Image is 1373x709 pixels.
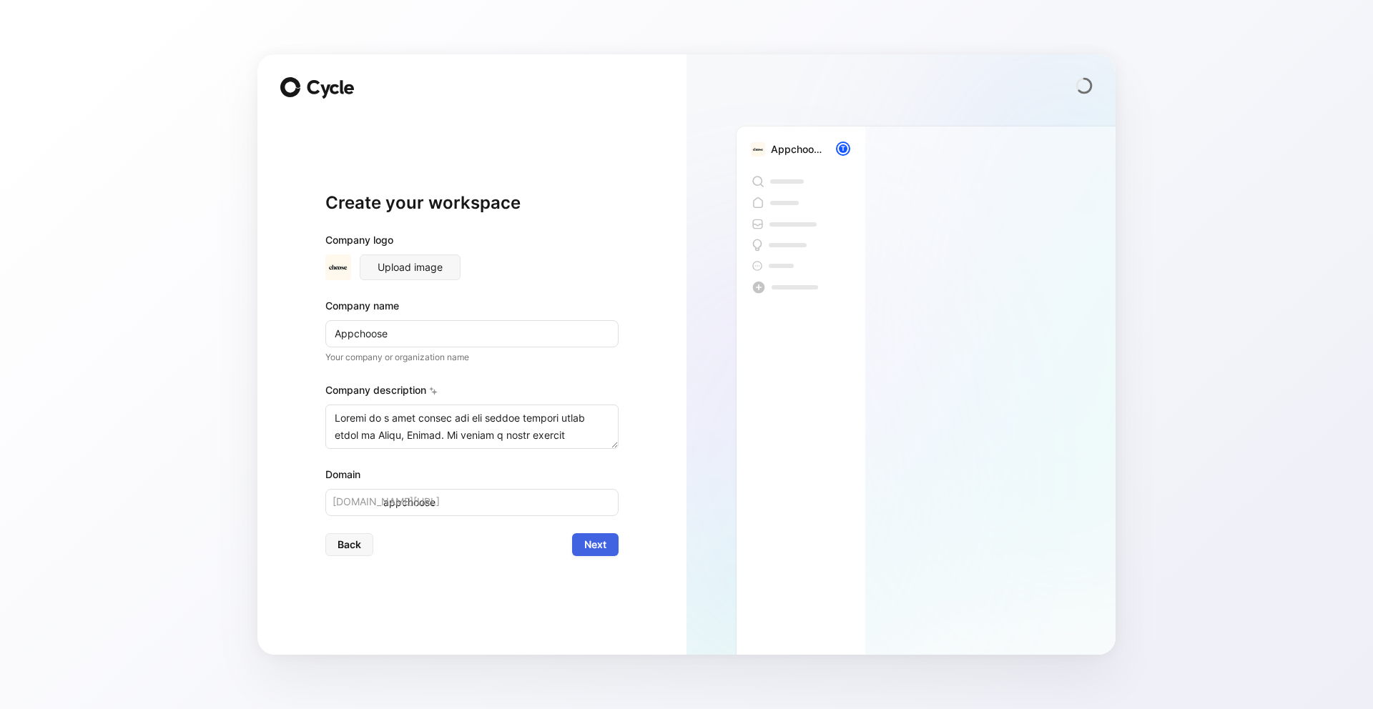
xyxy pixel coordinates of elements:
[325,466,619,483] div: Domain
[771,141,824,158] div: Appchoose
[751,142,765,157] img: appchoose.io
[338,536,361,553] span: Back
[325,320,619,347] input: Example
[325,350,619,365] p: Your company or organization name
[325,533,373,556] button: Back
[325,254,351,280] img: appchoose.io
[325,297,619,314] div: Company name
[378,259,443,276] span: Upload image
[325,192,619,214] h1: Create your workspace
[360,254,461,280] button: Upload image
[837,143,849,154] div: T
[584,536,606,553] span: Next
[572,533,619,556] button: Next
[325,232,619,254] div: Company logo
[325,382,619,405] div: Company description
[333,493,440,510] span: [DOMAIN_NAME][URL]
